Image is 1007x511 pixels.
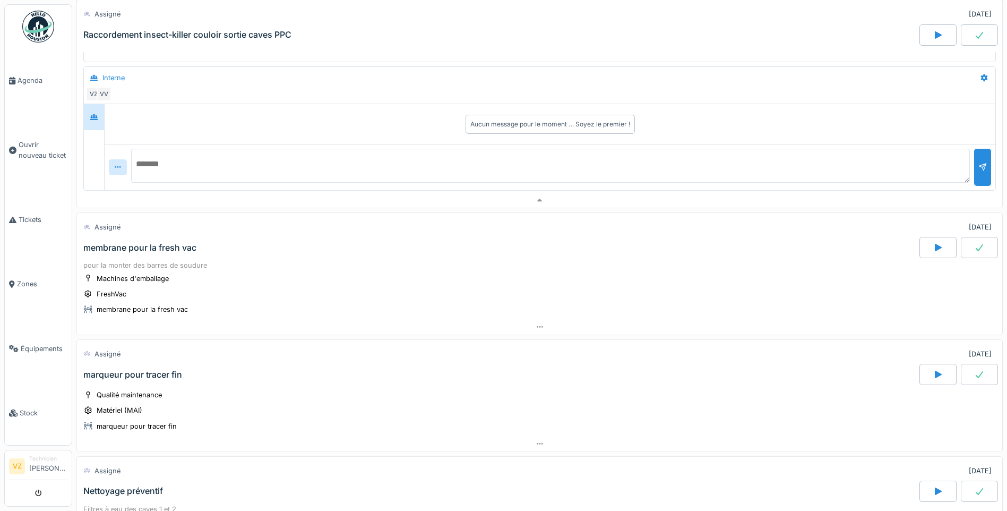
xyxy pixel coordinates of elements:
a: Stock [5,381,72,445]
div: Assigné [94,466,121,476]
span: Agenda [18,75,67,86]
div: Aucun message pour le moment … Soyez le premier ! [470,120,630,129]
span: Stock [20,408,67,418]
span: Tickets [19,215,67,225]
div: pour la monter des barres de soudure [83,260,996,270]
div: marqueur pour tracer fin [97,421,177,431]
a: VZ Technicien[PERSON_NAME] [9,455,67,480]
li: [PERSON_NAME] [29,455,67,478]
div: Machines d'emballage [97,274,169,284]
div: Interne [102,73,125,83]
span: Zones [17,279,67,289]
div: FreshVac [97,289,126,299]
div: marqueur pour tracer fin [83,370,182,380]
div: VZ [86,87,101,101]
div: Matériel (MAI) [97,405,142,415]
a: Tickets [5,188,72,252]
div: Assigné [94,222,121,232]
span: Équipements [21,344,67,354]
div: Assigné [94,349,121,359]
a: Ouvrir nouveau ticket [5,113,72,188]
div: [DATE] [969,9,992,19]
a: Agenda [5,48,72,113]
div: Technicien [29,455,67,463]
div: [DATE] [969,466,992,476]
a: Équipements [5,317,72,381]
div: membrane pour la fresh vac [97,304,188,314]
li: VZ [9,458,25,474]
div: Assigné [94,9,121,19]
img: Badge_color-CXgf-gQk.svg [22,11,54,42]
div: VV [97,87,111,101]
a: Zones [5,252,72,316]
span: Ouvrir nouveau ticket [19,140,67,160]
div: Qualité maintenance [97,390,162,400]
div: Raccordement insect-killer couloir sortie caves PPC [83,30,291,40]
div: Nettoyage préventif [83,486,163,496]
div: [DATE] [969,349,992,359]
div: membrane pour la fresh vac [83,243,196,253]
div: [DATE] [969,222,992,232]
